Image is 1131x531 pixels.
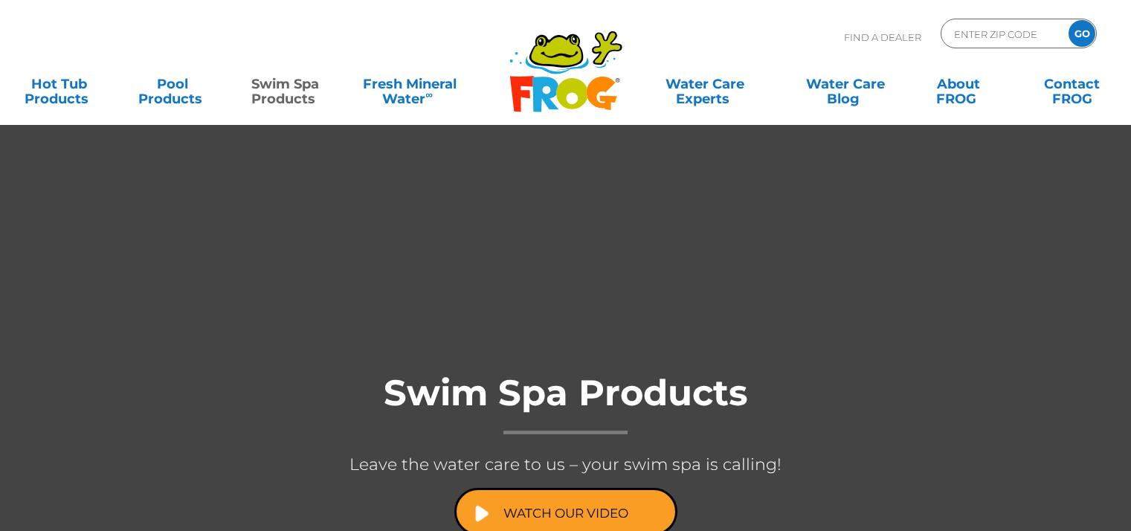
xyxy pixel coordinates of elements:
[633,69,776,99] a: Water CareExperts
[268,449,863,480] p: Leave the water care to us – your swim spa is calling!
[268,373,863,434] h1: Swim Spa Products
[802,69,889,99] a: Water CareBlog
[128,69,216,99] a: PoolProducts
[15,69,103,99] a: Hot TubProducts
[1069,20,1095,47] input: GO
[844,19,921,56] p: Find A Dealer
[1028,69,1116,99] a: ContactFROG
[355,69,465,99] a: Fresh MineralWater∞
[242,69,329,99] a: Swim SpaProducts
[425,88,433,100] sup: ∞
[953,23,1053,45] input: Zip Code Form
[915,69,1002,99] a: AboutFROG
